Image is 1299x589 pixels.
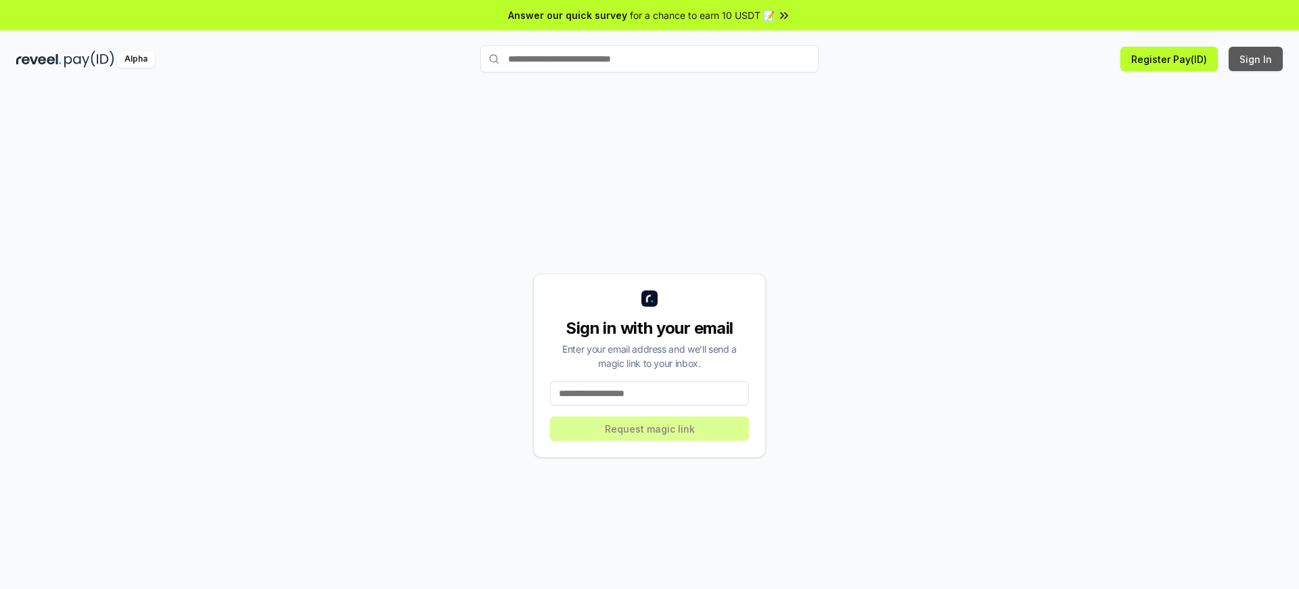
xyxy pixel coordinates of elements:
button: Register Pay(ID) [1120,47,1218,71]
div: Sign in with your email [550,318,749,339]
div: Enter your email address and we’ll send a magic link to your inbox. [550,342,749,370]
img: pay_id [64,51,114,68]
button: Sign In [1229,47,1283,71]
img: reveel_dark [16,51,62,68]
span: for a chance to earn 10 USDT 📝 [630,8,775,22]
span: Answer our quick survey [508,8,627,22]
div: Alpha [117,51,155,68]
img: logo_small [641,290,658,307]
